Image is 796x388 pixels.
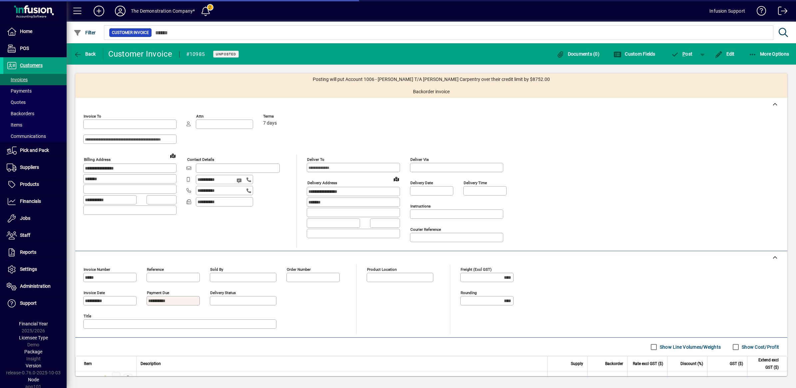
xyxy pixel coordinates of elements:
[24,349,42,354] span: Package
[141,360,161,367] span: Description
[20,232,30,238] span: Staff
[3,97,67,108] a: Quotes
[668,48,696,60] button: Post
[147,290,169,295] mat-label: Payment due
[571,360,583,367] span: Supply
[410,204,431,208] mat-label: Instructions
[752,1,766,23] a: Knowledge Base
[391,174,402,184] a: View on map
[7,122,22,128] span: Items
[210,267,223,272] mat-label: Sold by
[307,157,324,162] mat-label: Deliver To
[3,193,67,210] a: Financials
[263,114,303,119] span: Terms
[287,267,311,272] mat-label: Order number
[410,227,441,232] mat-label: Courier Reference
[740,344,779,350] label: Show Cost/Profit
[186,49,205,60] div: #10985
[20,165,39,170] span: Suppliers
[613,51,655,57] span: Custom Fields
[730,360,743,367] span: GST ($)
[709,6,745,16] div: Infusion Support
[19,321,48,326] span: Financial Year
[7,100,26,105] span: Quotes
[773,1,788,23] a: Logout
[20,182,39,187] span: Products
[19,335,48,340] span: Licensee Type
[84,290,105,295] mat-label: Invoice date
[3,108,67,119] a: Backorders
[26,363,41,368] span: Version
[3,23,67,40] a: Home
[20,215,30,221] span: Jobs
[108,49,173,59] div: Customer Invoice
[367,267,397,272] mat-label: Product location
[631,375,663,381] div: 800.0000
[20,29,32,34] span: Home
[410,181,433,185] mat-label: Delivery date
[713,48,736,60] button: Edit
[72,27,98,39] button: Filter
[72,48,98,60] button: Back
[413,88,450,95] span: Backorder invoice
[747,371,787,385] td: 8000.00
[20,249,36,255] span: Reports
[680,360,703,367] span: Discount (%)
[74,30,96,35] span: Filter
[3,227,67,244] a: Staff
[565,375,583,381] span: 10.0000
[84,314,91,318] mat-label: Title
[605,360,623,367] span: Backorder
[3,295,67,312] a: Support
[410,157,429,162] mat-label: Deliver via
[88,5,110,17] button: Add
[313,76,550,83] span: Posting will put Account 1006 - [PERSON_NAME] T/A [PERSON_NAME] Carpentry over their credit limit...
[20,283,51,289] span: Administration
[20,300,37,306] span: Support
[28,377,39,382] span: Node
[141,375,170,381] span: Chest Freezer
[7,134,46,139] span: Communications
[84,375,95,381] div: 1012
[168,150,178,161] a: View on map
[263,121,277,126] span: 7 days
[751,356,779,371] span: Extend excl GST ($)
[3,40,67,57] a: POS
[461,267,492,272] mat-label: Freight (excl GST)
[84,360,92,367] span: Item
[20,148,49,153] span: Pick and Pack
[84,267,110,272] mat-label: Invoice number
[84,114,101,119] mat-label: Invoice To
[747,48,791,60] button: More Options
[3,261,67,278] a: Settings
[101,374,109,382] span: Wellington
[556,51,599,57] span: Documents (0)
[633,360,663,367] span: Rate excl GST ($)
[749,51,789,57] span: More Options
[147,267,164,272] mat-label: Reference
[3,142,67,159] a: Pick and Pack
[216,52,236,56] span: Unposted
[74,51,96,57] span: Back
[3,159,67,176] a: Suppliers
[715,51,735,57] span: Edit
[20,198,41,204] span: Financials
[612,48,657,60] button: Custom Fields
[3,210,67,227] a: Jobs
[461,290,477,295] mat-label: Rounding
[210,290,236,295] mat-label: Delivery status
[7,88,32,94] span: Payments
[3,119,67,131] a: Items
[196,114,203,119] mat-label: Attn
[3,244,67,261] a: Reports
[67,48,103,60] app-page-header-button: Back
[464,181,487,185] mat-label: Delivery time
[112,29,149,36] span: Customer Invoice
[3,74,67,85] a: Invoices
[707,371,747,385] td: 1200.00
[658,344,721,350] label: Show Line Volumes/Weights
[20,266,37,272] span: Settings
[3,131,67,142] a: Communications
[3,176,67,193] a: Products
[682,51,685,57] span: P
